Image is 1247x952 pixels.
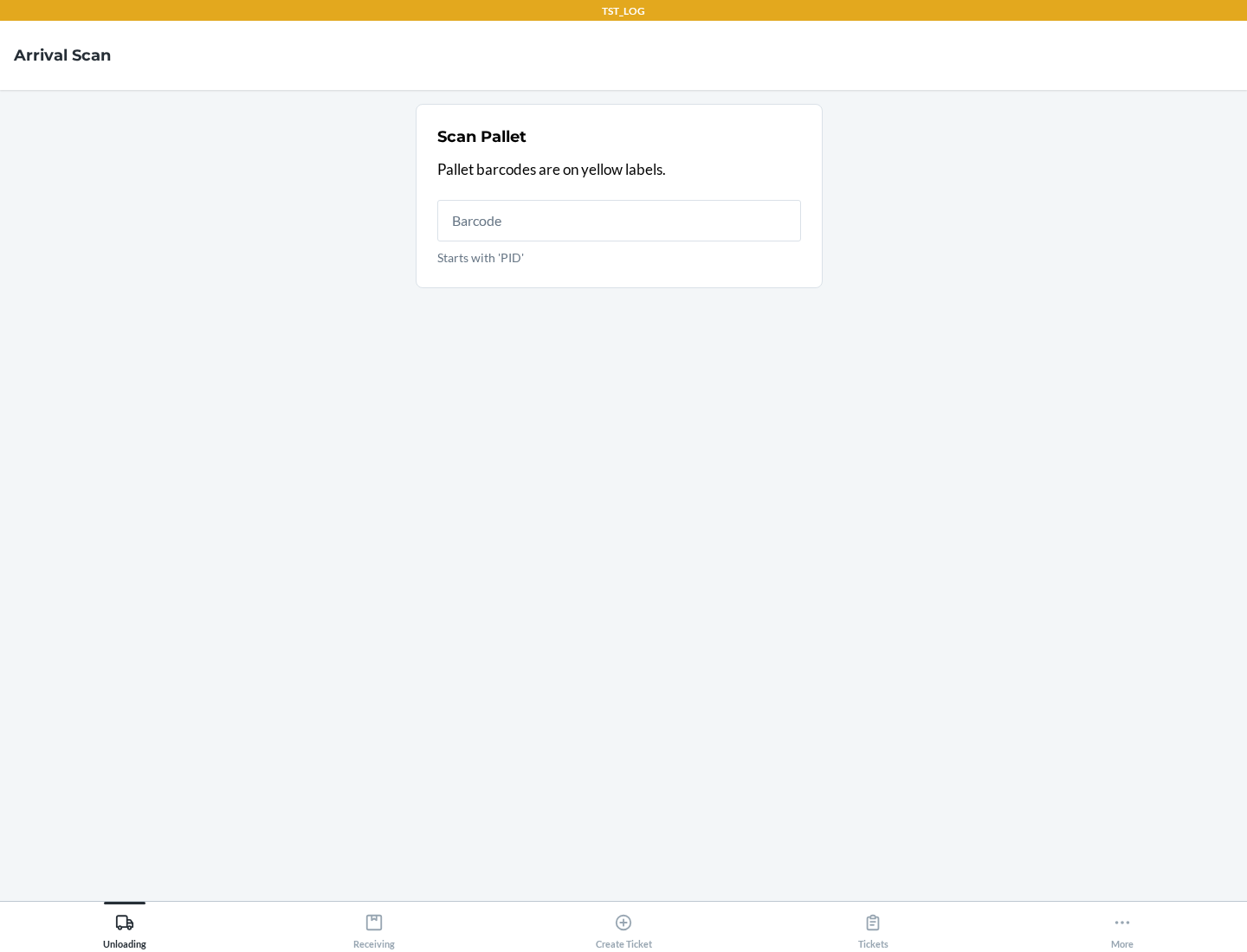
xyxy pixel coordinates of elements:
[499,902,748,949] button: Create Ticket
[858,906,888,949] div: Tickets
[437,248,801,267] p: Starts with 'PID'
[353,906,395,949] div: Receiving
[249,902,499,949] button: Receiving
[437,158,801,181] p: Pallet barcodes are on yellow labels.
[437,125,527,148] h2: Scan Pallet
[596,906,652,949] div: Create Ticket
[998,902,1247,949] button: More
[103,906,146,949] div: Unloading
[437,200,801,241] input: Starts with 'PID'
[748,902,998,949] button: Tickets
[602,3,645,19] p: TST_LOG
[14,44,111,67] h4: Arrival Scan
[1111,906,1134,949] div: More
